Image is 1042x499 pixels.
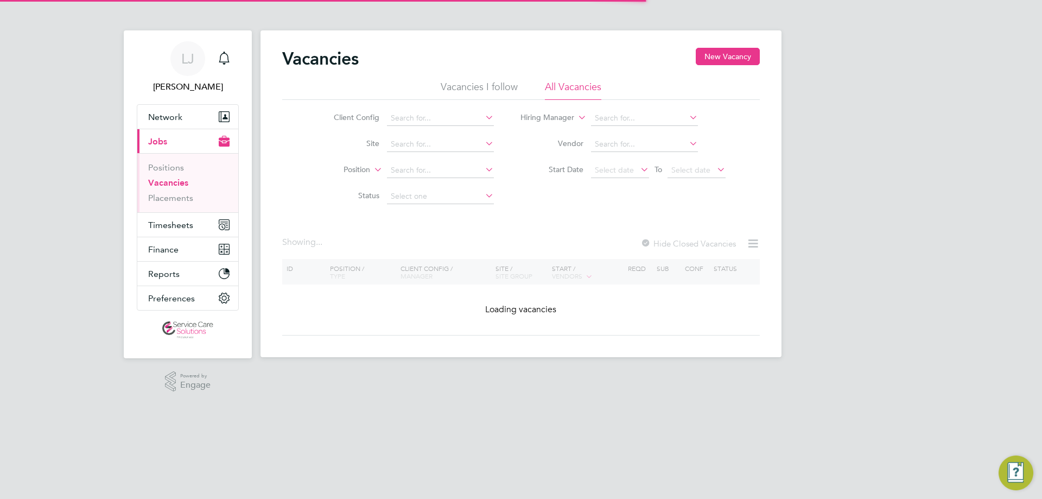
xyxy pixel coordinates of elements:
[148,112,182,122] span: Network
[591,137,698,152] input: Search for...
[148,178,188,188] a: Vacancies
[137,153,238,212] div: Jobs
[137,105,238,129] button: Network
[595,165,634,175] span: Select date
[137,213,238,237] button: Timesheets
[137,286,238,310] button: Preferences
[521,138,583,148] label: Vendor
[591,111,698,126] input: Search for...
[316,237,322,248] span: ...
[999,456,1033,490] button: Engage Resource Center
[387,137,494,152] input: Search for...
[317,191,379,200] label: Status
[162,321,213,339] img: servicecare-logo-retina.png
[137,129,238,153] button: Jobs
[124,30,252,358] nav: Main navigation
[137,80,239,93] span: Lucy Jolley
[148,293,195,304] span: Preferences
[148,220,193,230] span: Timesheets
[148,244,179,255] span: Finance
[282,237,325,248] div: Showing
[180,371,211,381] span: Powered by
[148,136,167,147] span: Jobs
[671,165,710,175] span: Select date
[521,165,583,174] label: Start Date
[137,237,238,261] button: Finance
[512,112,574,123] label: Hiring Manager
[181,52,194,66] span: LJ
[640,238,736,249] label: Hide Closed Vacancies
[387,111,494,126] input: Search for...
[148,193,193,203] a: Placements
[387,163,494,178] input: Search for...
[441,80,518,100] li: Vacancies I follow
[696,48,760,65] button: New Vacancy
[137,41,239,93] a: LJ[PERSON_NAME]
[165,371,211,392] a: Powered byEngage
[651,162,665,176] span: To
[137,262,238,286] button: Reports
[317,138,379,148] label: Site
[545,80,601,100] li: All Vacancies
[308,165,370,175] label: Position
[148,162,184,173] a: Positions
[282,48,359,70] h2: Vacancies
[387,189,494,204] input: Select one
[137,321,239,339] a: Go to home page
[180,381,211,390] span: Engage
[317,112,379,122] label: Client Config
[148,269,180,279] span: Reports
